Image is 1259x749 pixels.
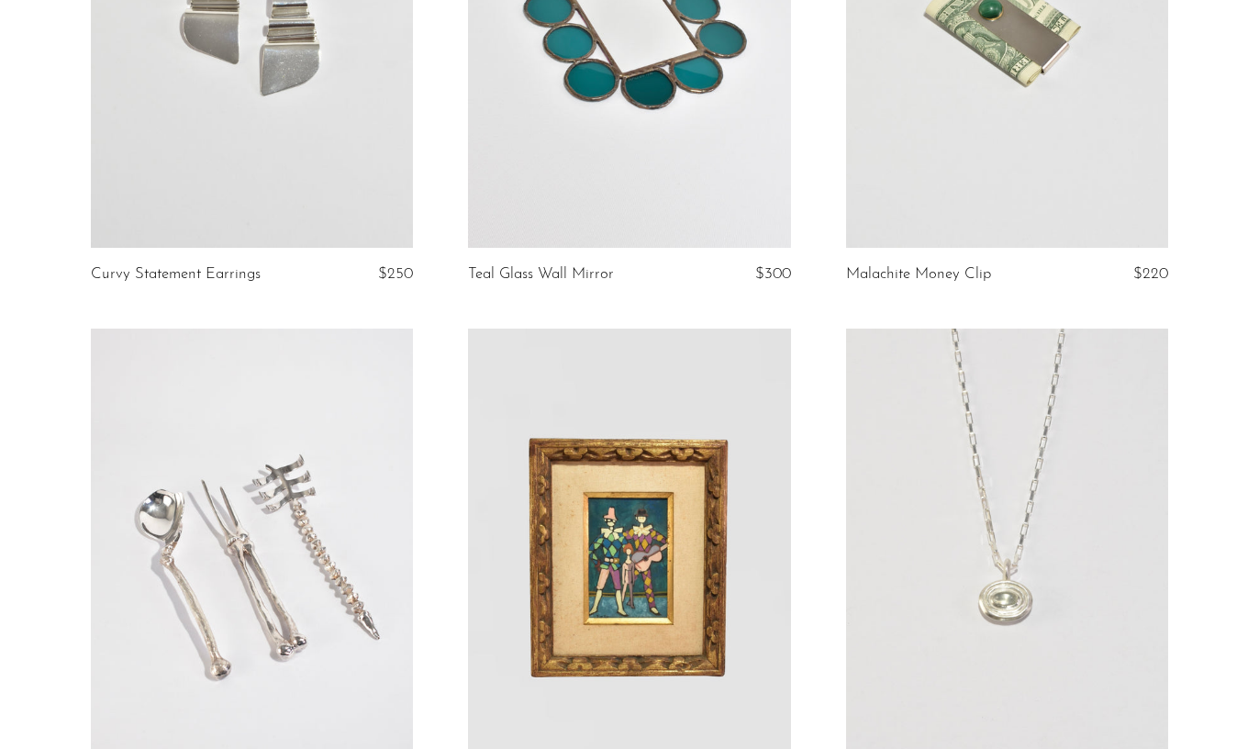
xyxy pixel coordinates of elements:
[468,266,614,283] a: Teal Glass Wall Mirror
[91,266,261,283] a: Curvy Statement Earrings
[755,266,791,282] span: $300
[846,266,991,283] a: Malachite Money Clip
[1133,266,1168,282] span: $220
[378,266,413,282] span: $250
